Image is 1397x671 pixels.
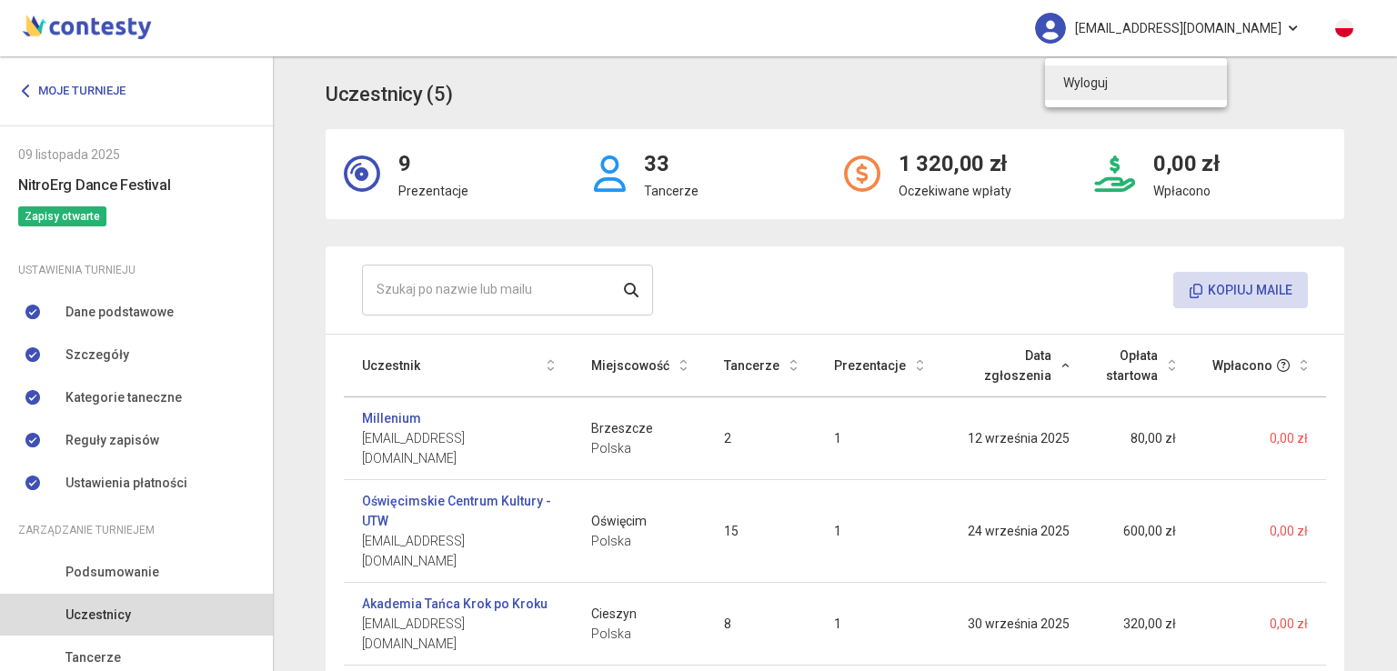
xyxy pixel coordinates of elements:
[942,397,1088,480] td: 12 września 2025
[1194,583,1326,666] td: 0,00 zł
[1153,147,1219,182] h2: 0,00 zł
[344,335,573,397] th: Uczestnik
[706,335,816,397] th: Tancerze
[398,147,468,182] h2: 9
[362,614,555,654] span: [EMAIL_ADDRESS][DOMAIN_NAME]
[591,418,688,438] span: Brzeszcze
[1153,181,1219,201] p: Wpłacono
[18,75,139,107] a: Moje turnieje
[362,594,548,614] a: Akademia Tańca Krok po Kroku
[942,480,1088,583] td: 24 września 2025
[1173,272,1308,308] button: Kopiuj maile
[65,345,129,365] span: Szczegóły
[706,397,816,480] td: 2
[1088,480,1194,583] td: 600,00 zł
[591,624,688,644] span: Polska
[65,647,121,667] span: Tancerze
[591,511,688,531] span: Oświęcim
[1088,335,1194,397] th: Opłata startowa
[326,79,452,111] h3: Uczestnicy (5)
[816,480,942,583] td: 1
[644,147,698,182] h2: 33
[899,147,1011,182] h2: 1 320,00 zł
[899,181,1011,201] p: Oczekiwane wpłaty
[362,408,421,428] a: Millenium
[706,480,816,583] td: 15
[942,335,1088,397] th: Data zgłoszenia
[65,473,187,493] span: Ustawienia płatności
[65,430,159,450] span: Reguły zapisów
[1088,397,1194,480] td: 80,00 zł
[65,605,131,625] span: Uczestnicy
[816,335,942,397] th: Prezentacje
[18,145,255,165] div: 09 listopada 2025
[18,520,155,540] span: Zarządzanie turniejem
[573,335,706,397] th: Miejscowość
[706,583,816,666] td: 8
[362,491,555,531] a: Oświęcimskie Centrum Kultury - UTW
[816,397,942,480] td: 1
[1045,65,1227,100] a: Wyloguj
[362,428,555,468] span: [EMAIL_ADDRESS][DOMAIN_NAME]
[942,583,1088,666] td: 30 września 2025
[1194,480,1326,583] td: 0,00 zł
[398,181,468,201] p: Prezentacje
[362,531,555,571] span: [EMAIL_ADDRESS][DOMAIN_NAME]
[65,387,182,407] span: Kategorie taneczne
[18,260,255,280] div: Ustawienia turnieju
[1212,356,1272,376] span: Wpłacono
[18,174,255,196] h6: NitroErg Dance Festival
[591,604,688,624] span: Cieszyn
[591,438,688,458] span: Polska
[644,181,698,201] p: Tancerze
[1075,9,1281,47] span: [EMAIL_ADDRESS][DOMAIN_NAME]
[816,583,942,666] td: 1
[1194,397,1326,480] td: 0,00 zł
[18,206,106,226] span: Zapisy otwarte
[591,531,688,551] span: Polska
[1088,583,1194,666] td: 320,00 zł
[65,302,174,322] span: Dane podstawowe
[65,562,159,582] span: Podsumowanie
